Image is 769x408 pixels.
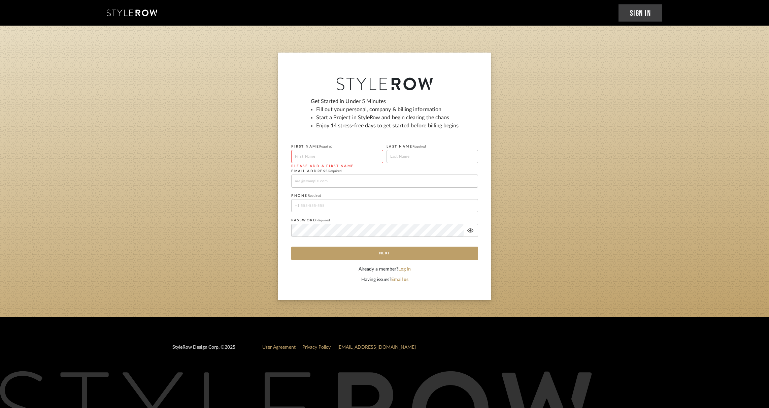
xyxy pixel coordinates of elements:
[412,145,426,148] span: Required
[291,199,478,212] input: +1 555-555-555
[316,105,459,114] li: Fill out your personal, company & billing information
[387,150,478,163] input: Last Name
[291,218,330,222] label: PASSWORD
[291,194,321,198] label: PHONE
[618,4,663,22] a: Sign In
[316,114,459,122] li: Start a Project in StyleRow and begin clearing the chaos
[328,169,342,173] span: Required
[291,247,478,260] button: Next
[291,163,383,169] div: Please add a first name
[387,145,426,149] label: LAST NAME
[391,277,408,282] a: Email us
[291,150,383,163] input: First Name
[308,194,321,197] span: Required
[311,97,459,135] div: Get Started in Under 5 Minutes
[291,169,342,173] label: EMAIL ADDRESS
[316,219,330,222] span: Required
[291,266,478,273] div: Already a member?
[172,344,235,356] div: StyleRow Design Corp. ©2025
[262,345,296,350] a: User Agreement
[316,122,459,130] li: Enjoy 14 stress-free days to get started before billing begins
[337,345,416,350] a: [EMAIL_ADDRESS][DOMAIN_NAME]
[291,175,478,188] input: me@example.com
[291,145,333,149] label: FIRST NAME
[302,345,331,350] a: Privacy Policy
[398,266,411,273] button: Log in
[319,145,333,148] span: Required
[291,276,478,283] div: Having issues?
